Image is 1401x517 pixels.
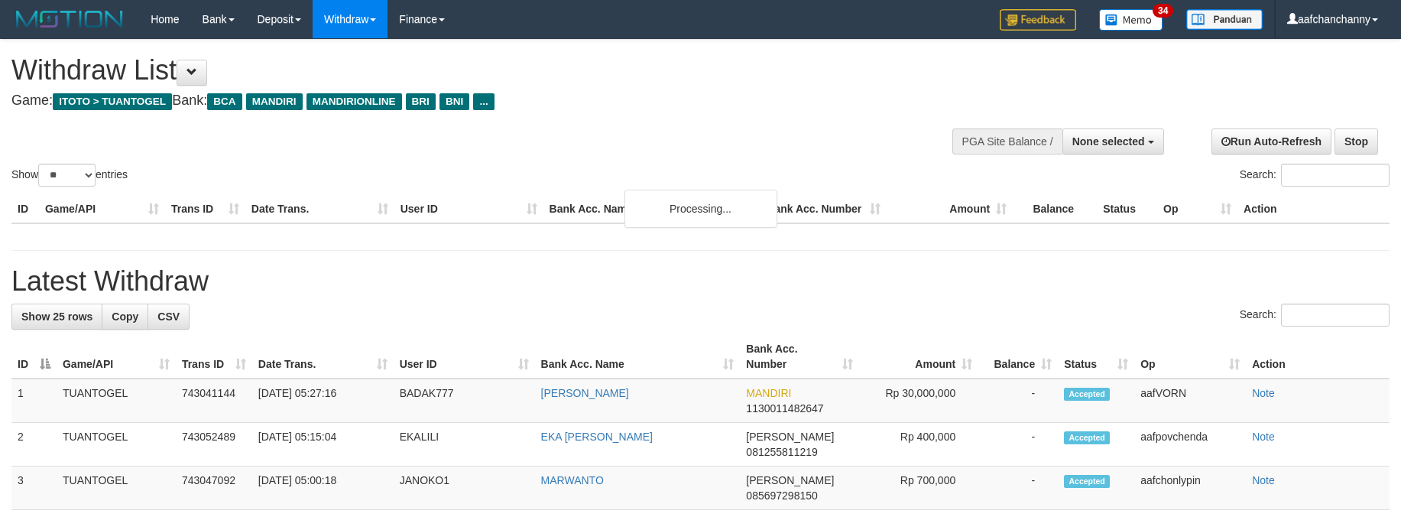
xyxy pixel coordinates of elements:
[746,387,791,399] span: MANDIRI
[57,423,176,467] td: TUANTOGEL
[1246,335,1390,379] th: Action
[1064,475,1110,488] span: Accepted
[1252,474,1275,486] a: Note
[102,304,148,330] a: Copy
[11,93,919,109] h4: Game: Bank:
[1281,304,1390,327] input: Search:
[245,195,394,223] th: Date Trans.
[306,93,402,110] span: MANDIRIONLINE
[978,423,1058,467] td: -
[1013,195,1097,223] th: Balance
[246,93,303,110] span: MANDIRI
[952,128,1062,154] div: PGA Site Balance /
[39,195,165,223] th: Game/API
[11,266,1390,297] h1: Latest Withdraw
[157,311,180,323] span: CSV
[1064,388,1110,401] span: Accepted
[406,93,436,110] span: BRI
[252,467,394,510] td: [DATE] 05:00:18
[176,379,252,423] td: 743041144
[394,379,535,423] td: BADAK777
[439,93,469,110] span: BNI
[176,423,252,467] td: 743052489
[978,467,1058,510] td: -
[1134,423,1246,467] td: aafpovchenda
[746,489,817,502] span: Copy 085697298150 to clipboard
[1252,387,1275,399] a: Note
[1134,467,1246,510] td: aafchonlypin
[11,195,39,223] th: ID
[859,335,978,379] th: Amount: activate to sort column ascending
[1000,9,1076,31] img: Feedback.jpg
[624,190,777,228] div: Processing...
[394,423,535,467] td: EKALILI
[394,335,535,379] th: User ID: activate to sort column ascending
[1099,9,1163,31] img: Button%20Memo.svg
[11,423,57,467] td: 2
[1335,128,1378,154] a: Stop
[746,431,834,443] span: [PERSON_NAME]
[11,55,919,86] h1: Withdraw List
[760,195,887,223] th: Bank Acc. Number
[148,304,190,330] a: CSV
[543,195,761,223] th: Bank Acc. Name
[746,402,823,415] span: Copy 1130011482647 to clipboard
[1072,135,1145,148] span: None selected
[978,379,1058,423] td: -
[21,311,92,323] span: Show 25 rows
[176,467,252,510] td: 743047092
[1237,195,1390,223] th: Action
[1058,335,1134,379] th: Status: activate to sort column ascending
[57,335,176,379] th: Game/API: activate to sort column ascending
[746,474,834,486] span: [PERSON_NAME]
[57,467,176,510] td: TUANTOGEL
[1097,195,1157,223] th: Status
[252,423,394,467] td: [DATE] 05:15:04
[535,335,741,379] th: Bank Acc. Name: activate to sort column ascending
[11,379,57,423] td: 1
[1134,379,1246,423] td: aafVORN
[176,335,252,379] th: Trans ID: activate to sort column ascending
[11,304,102,330] a: Show 25 rows
[252,379,394,423] td: [DATE] 05:27:16
[11,335,57,379] th: ID: activate to sort column descending
[473,93,494,110] span: ...
[1211,128,1331,154] a: Run Auto-Refresh
[1281,164,1390,187] input: Search:
[207,93,242,110] span: BCA
[1134,335,1246,379] th: Op: activate to sort column ascending
[859,379,978,423] td: Rp 30,000,000
[978,335,1058,379] th: Balance: activate to sort column ascending
[1153,4,1173,18] span: 34
[57,379,176,423] td: TUANTOGEL
[740,335,859,379] th: Bank Acc. Number: activate to sort column ascending
[53,93,172,110] span: ITOTO > TUANTOGEL
[1240,304,1390,327] label: Search:
[38,164,96,187] select: Showentries
[541,387,629,399] a: [PERSON_NAME]
[859,423,978,467] td: Rp 400,000
[11,8,128,31] img: MOTION_logo.png
[859,467,978,510] td: Rp 700,000
[746,446,817,458] span: Copy 081255811219 to clipboard
[541,474,604,486] a: MARWANTO
[252,335,394,379] th: Date Trans.: activate to sort column ascending
[394,467,535,510] td: JANOKO1
[887,195,1013,223] th: Amount
[541,431,653,443] a: EKA [PERSON_NAME]
[1064,431,1110,444] span: Accepted
[11,467,57,510] td: 3
[1186,9,1263,30] img: panduan.png
[1062,128,1164,154] button: None selected
[112,311,138,323] span: Copy
[1252,431,1275,443] a: Note
[165,195,245,223] th: Trans ID
[1240,164,1390,187] label: Search:
[1157,195,1237,223] th: Op
[394,195,543,223] th: User ID
[11,164,128,187] label: Show entries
